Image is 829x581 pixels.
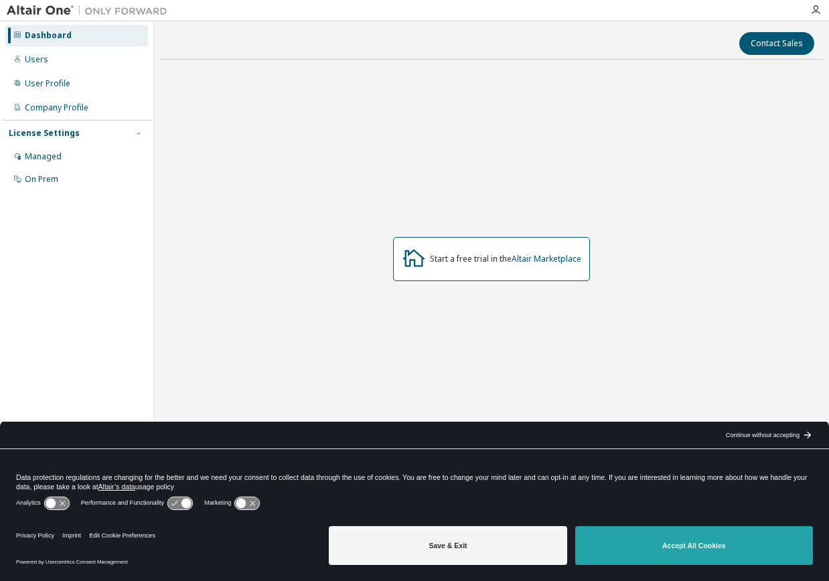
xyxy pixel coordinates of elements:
div: License Settings [9,128,80,139]
div: Managed [25,151,62,162]
img: Altair One [7,4,174,17]
div: On Prem [25,174,58,185]
div: Company Profile [25,102,88,113]
div: Start a free trial in the [430,254,581,264]
div: Dashboard [25,30,72,41]
button: Contact Sales [739,32,814,55]
div: Users [25,54,48,65]
a: Altair Marketplace [512,253,581,264]
div: User Profile [25,78,70,89]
